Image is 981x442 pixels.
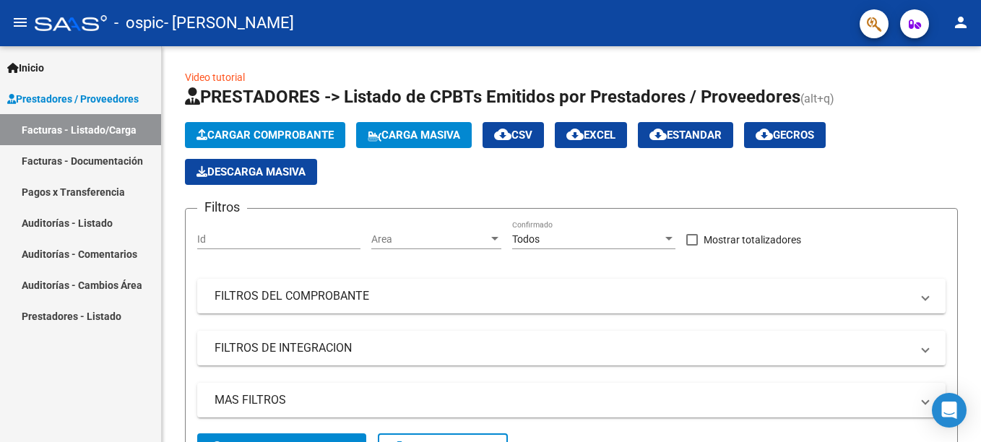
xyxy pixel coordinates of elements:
[185,159,317,185] app-download-masive: Descarga masiva de comprobantes (adjuntos)
[196,129,334,142] span: Cargar Comprobante
[512,233,540,245] span: Todos
[952,14,969,31] mat-icon: person
[756,126,773,143] mat-icon: cloud_download
[649,129,722,142] span: Estandar
[483,122,544,148] button: CSV
[164,7,294,39] span: - [PERSON_NAME]
[566,129,615,142] span: EXCEL
[197,331,946,365] mat-expansion-panel-header: FILTROS DE INTEGRACION
[494,129,532,142] span: CSV
[197,383,946,417] mat-expansion-panel-header: MAS FILTROS
[756,129,814,142] span: Gecros
[114,7,164,39] span: - ospic
[368,129,460,142] span: Carga Masiva
[185,71,245,83] a: Video tutorial
[7,60,44,76] span: Inicio
[704,231,801,248] span: Mostrar totalizadores
[185,87,800,107] span: PRESTADORES -> Listado de CPBTs Emitidos por Prestadores / Proveedores
[215,392,911,408] mat-panel-title: MAS FILTROS
[196,165,306,178] span: Descarga Masiva
[494,126,511,143] mat-icon: cloud_download
[197,279,946,313] mat-expansion-panel-header: FILTROS DEL COMPROBANTE
[185,159,317,185] button: Descarga Masiva
[7,91,139,107] span: Prestadores / Proveedores
[649,126,667,143] mat-icon: cloud_download
[185,122,345,148] button: Cargar Comprobante
[12,14,29,31] mat-icon: menu
[197,197,247,217] h3: Filtros
[800,92,834,105] span: (alt+q)
[215,340,911,356] mat-panel-title: FILTROS DE INTEGRACION
[744,122,826,148] button: Gecros
[932,393,967,428] div: Open Intercom Messenger
[638,122,733,148] button: Estandar
[566,126,584,143] mat-icon: cloud_download
[555,122,627,148] button: EXCEL
[356,122,472,148] button: Carga Masiva
[215,288,911,304] mat-panel-title: FILTROS DEL COMPROBANTE
[371,233,488,246] span: Area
